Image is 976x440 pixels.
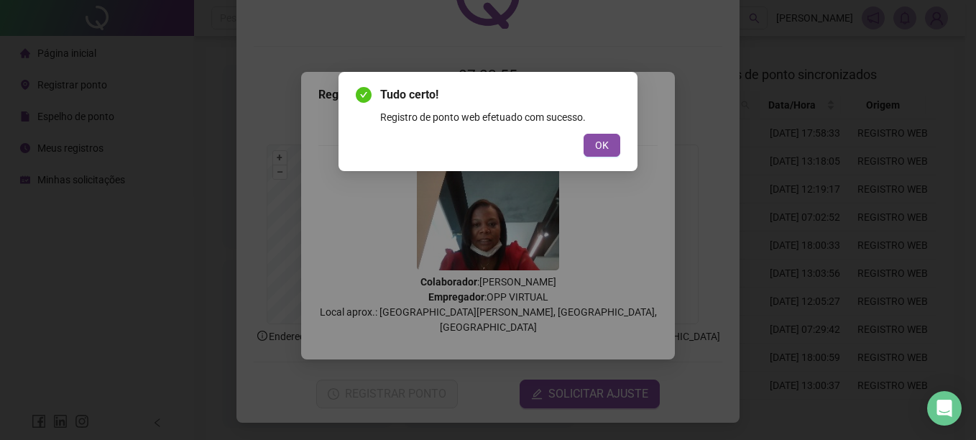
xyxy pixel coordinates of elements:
[595,137,609,153] span: OK
[584,134,620,157] button: OK
[356,87,372,103] span: check-circle
[380,86,620,104] span: Tudo certo!
[927,391,962,426] div: Open Intercom Messenger
[380,109,620,125] div: Registro de ponto web efetuado com sucesso.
